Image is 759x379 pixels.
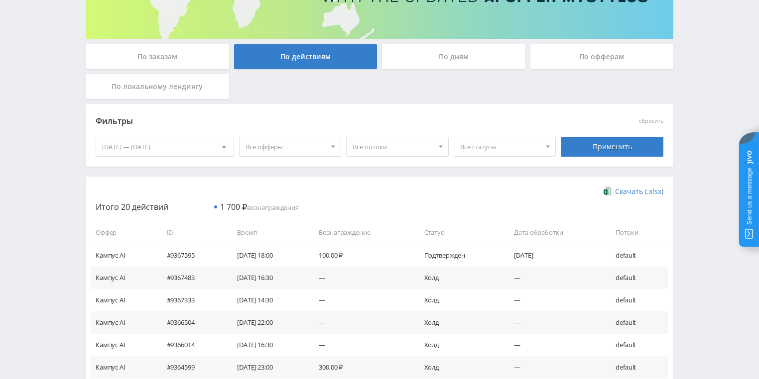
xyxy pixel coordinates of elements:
button: сбросить [639,118,663,124]
td: Потоки [606,221,668,244]
td: default [606,334,668,356]
div: [DATE] — [DATE] [96,137,234,156]
span: Все потоки [353,137,433,156]
td: Подтвержден [414,244,505,266]
span: Скачать (.xlsx) [615,188,663,195]
td: Холд [414,356,505,379]
td: Дата обработки [504,221,606,244]
td: Кампус AI [91,356,157,379]
td: ID [157,221,228,244]
td: Холд [414,267,505,289]
td: default [606,311,668,334]
a: Скачать (.xlsx) [604,187,663,196]
td: [DATE] 16:30 [227,267,309,289]
td: Холд [414,334,505,356]
td: Кампус AI [91,244,157,266]
span: вознаграждения [220,203,299,212]
td: [DATE] 23:00 [227,356,309,379]
td: [DATE] [504,244,606,266]
td: — [504,311,606,334]
td: #9366014 [157,334,228,356]
span: Все статусы [460,137,541,156]
td: default [606,267,668,289]
div: По действиям [234,44,378,69]
td: #9367333 [157,289,228,311]
td: #9367483 [157,267,228,289]
div: По офферам [530,44,674,69]
td: — [309,334,414,356]
td: Кампус AI [91,289,157,311]
div: Фильтры [96,114,520,129]
td: — [309,289,414,311]
div: По заказам [86,44,229,69]
td: Холд [414,311,505,334]
img: xlsx [604,186,612,196]
td: #9366504 [157,311,228,334]
td: — [504,289,606,311]
td: — [309,311,414,334]
td: 100,00 ₽ [309,244,414,266]
td: — [504,267,606,289]
span: Итого 20 действий [96,201,168,212]
td: [DATE] 22:00 [227,311,309,334]
td: [DATE] 14:30 [227,289,309,311]
td: Время [227,221,309,244]
div: Применить [561,137,663,157]
td: — [309,267,414,289]
div: По локальному лендингу [86,74,229,99]
td: Кампус AI [91,334,157,356]
div: По дням [382,44,525,69]
td: #9367595 [157,244,228,266]
td: [DATE] 18:00 [227,244,309,266]
td: — [504,356,606,379]
span: 1 700 ₽ [220,201,247,212]
td: Кампус AI [91,311,157,334]
td: Оффер [91,221,157,244]
td: default [606,244,668,266]
td: #9364599 [157,356,228,379]
td: 300,00 ₽ [309,356,414,379]
td: Кампус AI [91,267,157,289]
td: default [606,289,668,311]
span: Все офферы [246,137,326,156]
td: Статус [414,221,505,244]
td: [DATE] 16:30 [227,334,309,356]
td: Вознаграждение [309,221,414,244]
td: — [504,334,606,356]
td: default [606,356,668,379]
td: Холд [414,289,505,311]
